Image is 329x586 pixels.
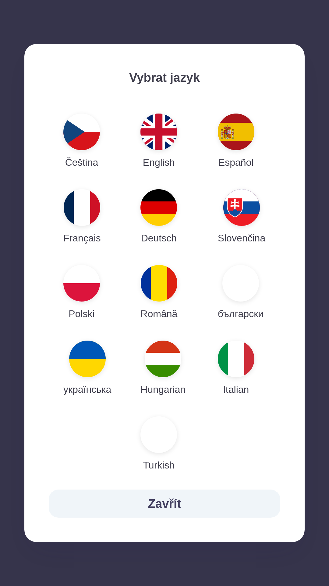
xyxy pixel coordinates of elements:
[140,306,177,321] p: Română
[145,341,181,377] img: hu flag
[65,155,98,170] p: Čeština
[218,155,254,170] p: Español
[203,336,269,402] button: Italian
[218,231,266,245] p: Slovenčina
[222,265,259,302] img: bg flag
[126,109,192,175] button: English
[203,109,269,175] button: Español
[49,184,115,250] button: Français
[218,341,254,377] img: it flag
[49,68,280,87] p: Vybrat jazyk
[126,411,192,477] button: Turkish
[140,189,177,226] img: de flag
[69,341,106,377] img: uk flag
[49,336,126,402] button: українська
[140,114,177,150] img: en flag
[141,265,177,302] img: ro flag
[218,114,254,150] img: es flag
[143,155,175,170] p: English
[140,382,186,397] p: Hungarian
[203,184,280,250] button: Slovenčina
[63,114,100,150] img: cs flag
[223,382,249,397] p: Italian
[49,260,115,326] button: Polski
[49,109,115,175] button: Čeština
[223,189,260,226] img: sk flag
[143,458,175,472] p: Turkish
[203,260,278,326] button: български
[218,306,264,321] p: български
[63,382,111,397] p: українська
[126,336,200,402] button: Hungarian
[126,184,192,250] button: Deutsch
[69,306,94,321] p: Polski
[64,189,100,226] img: fr flag
[141,231,177,245] p: Deutsch
[126,260,192,326] button: Română
[140,416,177,453] img: tr flag
[63,231,101,245] p: Français
[49,490,280,518] button: Zavřít
[63,265,100,302] img: pl flag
